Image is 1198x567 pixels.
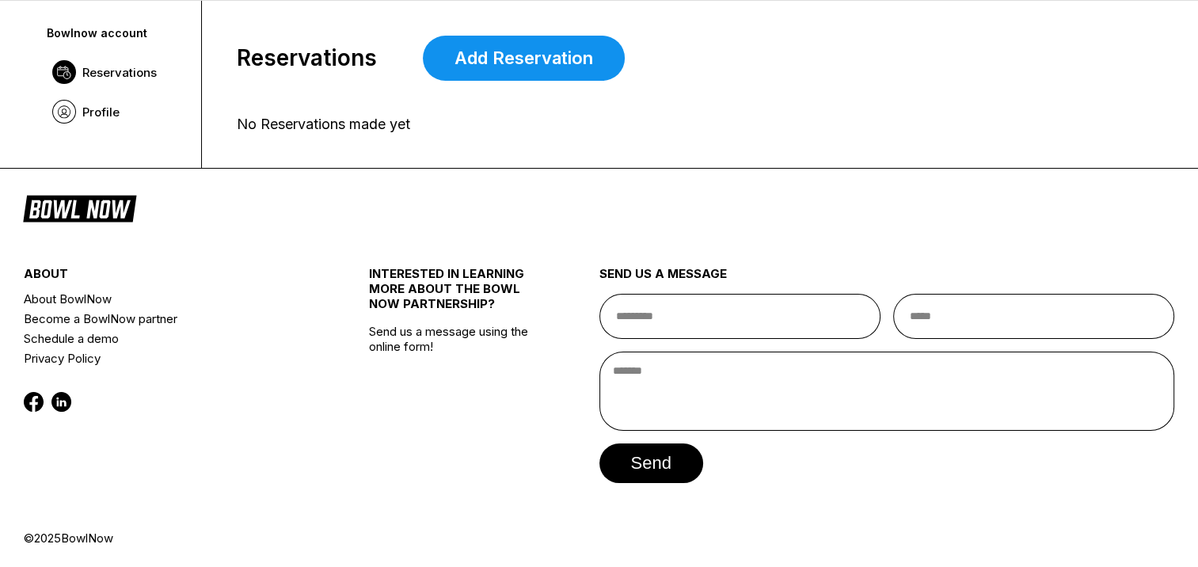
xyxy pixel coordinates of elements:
[44,52,188,92] a: Reservations
[47,26,186,40] div: Bowlnow account
[599,443,703,483] button: send
[237,45,377,71] span: Reservations
[24,266,311,289] div: about
[82,105,120,120] span: Profile
[369,231,542,531] div: Send us a message using the online form!
[599,266,1175,294] div: send us a message
[24,329,311,348] a: Schedule a demo
[24,289,311,309] a: About BowlNow
[24,348,311,368] a: Privacy Policy
[82,65,157,80] span: Reservations
[369,266,542,324] div: INTERESTED IN LEARNING MORE ABOUT THE BOWL NOW PARTNERSHIP?
[44,92,188,131] a: Profile
[423,36,625,81] a: Add Reservation
[24,531,1174,546] div: © 2025 BowlNow
[24,309,311,329] a: Become a BowlNow partner
[237,116,1131,133] div: No Reservations made yet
